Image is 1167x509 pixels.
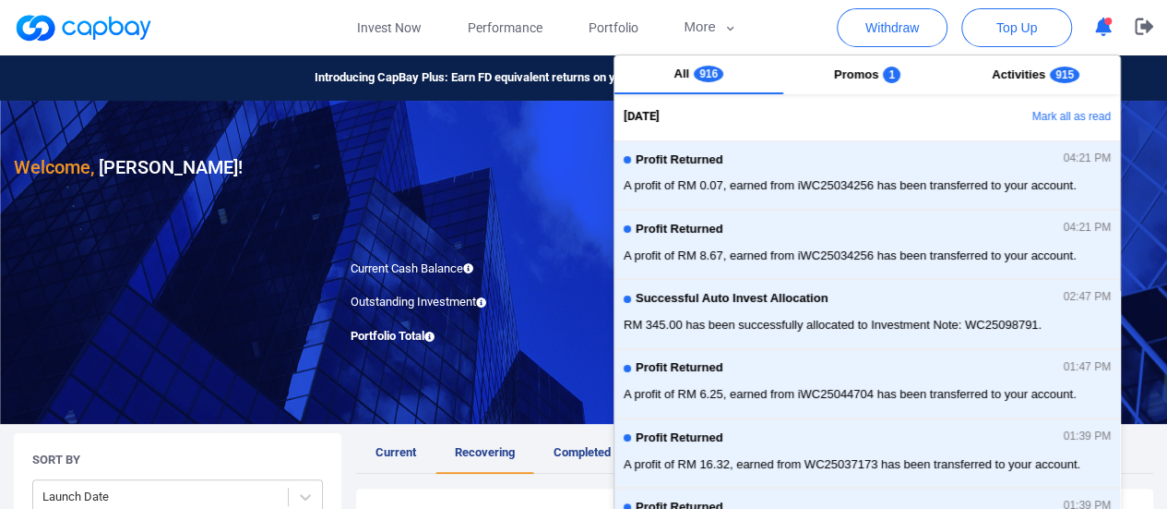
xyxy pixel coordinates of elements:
[14,156,94,178] span: Welcome,
[951,55,1120,94] button: Activities915
[1064,361,1111,374] span: 01:47 PM
[614,418,1120,488] button: Profit Returned01:39 PMA profit of RM 16.32, earned from WC25037173 has been transferred to your ...
[922,102,1120,133] button: Mark all as read
[337,293,584,312] div: Outstanding Investment
[624,455,1111,474] span: A profit of RM 16.32, earned from WC25037173 has been transferred to your account.
[614,279,1120,348] button: Successful Auto Invest Allocation02:47 PMRM 345.00 has been successfully allocated to Investment ...
[588,18,637,38] span: Portfolio
[783,55,952,94] button: Promos1
[614,349,1120,418] button: Profit Returned01:47 PMA profit of RM 6.25, earned from iWC25044704 has been transferred to your ...
[1064,430,1111,443] span: 01:39 PM
[992,67,1045,81] span: Activities
[883,67,900,83] span: 1
[636,292,828,306] span: Successful Auto Invest Allocation
[636,223,723,236] span: Profit Returned
[614,55,783,94] button: All916
[624,247,1111,265] span: A profit of RM 8.67, earned from iWC25034256 has been transferred to your account.
[636,361,723,375] span: Profit Returned
[837,8,947,47] button: Withdraw
[961,8,1072,47] button: Top Up
[624,107,660,127] span: [DATE]
[624,176,1111,195] span: A profit of RM 0.07, earned from iWC25034256 has been transferred to your account.
[455,445,515,459] span: Recovering
[1064,152,1111,165] span: 04:21 PM
[1050,67,1079,83] span: 915
[996,18,1037,37] span: Top Up
[337,260,584,279] div: Current Cash Balance
[32,452,80,468] h5: Sort By
[636,153,723,167] span: Profit Returned
[14,152,243,182] h3: [PERSON_NAME] !
[614,210,1120,279] button: Profit Returned04:21 PMA profit of RM 8.67, earned from iWC25034256 has been transferred to your ...
[834,67,878,81] span: Promos
[674,67,690,80] span: All
[1064,291,1111,304] span: 02:47 PM
[315,68,729,88] span: Introducing CapBay Plus: Earn FD equivalent returns on your undeployed cash.
[614,140,1120,210] button: Profit Returned04:21 PMA profit of RM 0.07, earned from iWC25034256 has been transferred to your ...
[554,445,611,459] span: Completed
[1064,222,1111,235] span: 04:21 PM
[624,385,1111,404] span: A profit of RM 6.25, earned from iWC25044704 has been transferred to your account.
[375,445,416,459] span: Current
[467,18,542,38] span: Performance
[636,431,723,445] span: Profit Returned
[624,316,1111,334] span: RM 345.00 has been successfully allocated to Investment Note: WC25098791.
[337,327,584,346] div: Portfolio Total
[694,66,723,82] span: 916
